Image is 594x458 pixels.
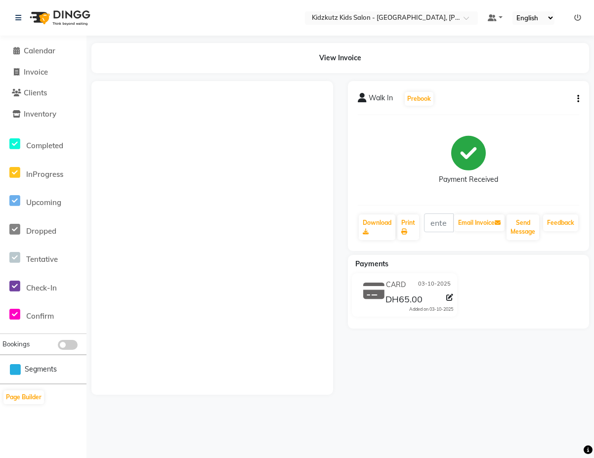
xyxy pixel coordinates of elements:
[24,109,56,119] span: Inventory
[3,390,44,404] button: Page Builder
[24,46,55,55] span: Calendar
[439,174,498,185] div: Payment Received
[424,213,454,232] input: enter email
[2,45,84,57] a: Calendar
[405,92,433,106] button: Prebook
[24,88,47,97] span: Clients
[26,254,58,264] span: Tentative
[369,93,393,107] span: Walk In
[386,280,406,290] span: CARD
[25,364,57,375] span: Segments
[454,214,505,231] button: Email Invoice
[26,169,63,179] span: InProgress
[2,67,84,78] a: Invoice
[385,293,423,307] span: DH65.00
[26,226,56,236] span: Dropped
[26,141,63,150] span: Completed
[91,43,589,73] div: View Invoice
[24,67,48,77] span: Invoice
[2,87,84,99] a: Clients
[26,283,57,292] span: Check-In
[418,280,451,290] span: 03-10-2025
[26,198,61,207] span: Upcoming
[507,214,539,240] button: Send Message
[397,214,419,240] a: Print
[409,306,453,313] div: Added on 03-10-2025
[355,259,388,268] span: Payments
[25,4,93,32] img: logo
[26,311,54,321] span: Confirm
[543,214,578,231] a: Feedback
[359,214,395,240] a: Download
[2,340,30,348] span: Bookings
[2,109,84,120] a: Inventory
